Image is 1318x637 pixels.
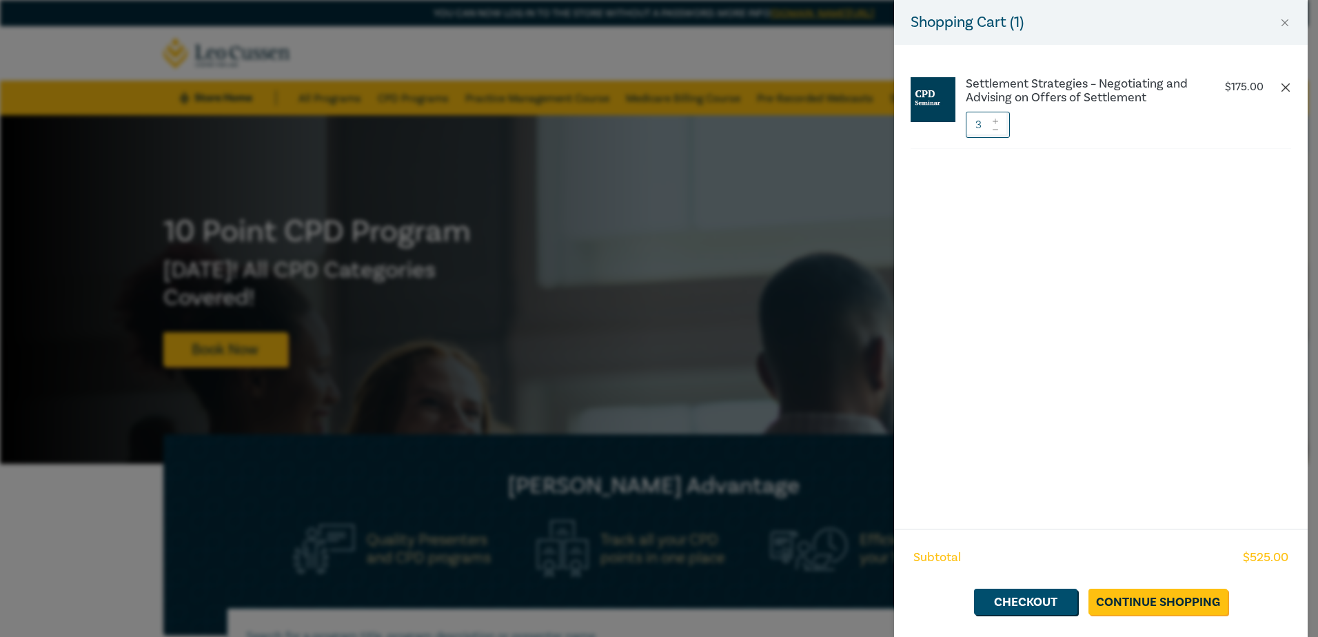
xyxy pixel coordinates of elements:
p: $ 175.00 [1225,81,1264,94]
span: Subtotal [913,549,961,567]
h5: Shopping Cart ( 1 ) [911,11,1024,34]
img: CPD%20Seminar.jpg [911,77,955,122]
a: Settlement Strategies – Negotiating and Advising on Offers of Settlement [966,77,1195,105]
button: Close [1279,17,1291,29]
input: 1 [966,112,1010,138]
a: Checkout [974,589,1077,615]
span: $ 525.00 [1243,549,1288,567]
a: Continue Shopping [1088,589,1228,615]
